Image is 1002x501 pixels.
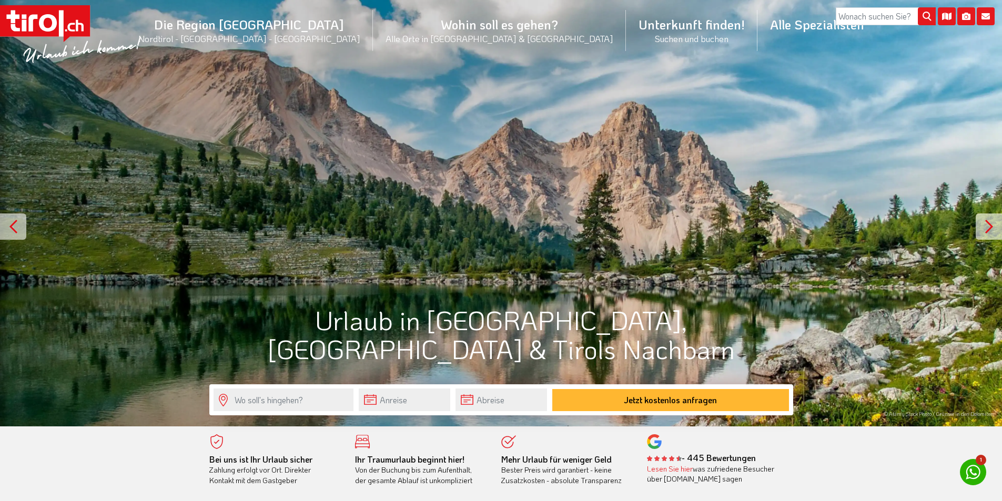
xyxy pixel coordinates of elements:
[355,454,464,465] b: Ihr Traumurlaub beginnt hier!
[836,7,936,25] input: Wonach suchen Sie?
[647,452,756,463] b: - 445 Bewertungen
[977,7,995,25] i: Kontakt
[976,455,986,465] span: 1
[138,33,360,44] small: Nordtirol - [GEOGRAPHIC_DATA] - [GEOGRAPHIC_DATA]
[501,454,612,465] b: Mehr Urlaub für weniger Geld
[647,464,777,484] div: was zufriedene Besucher über [DOMAIN_NAME] sagen
[960,459,986,485] a: 1
[957,7,975,25] i: Fotogalerie
[209,454,340,486] div: Zahlung erfolgt vor Ort. Direkter Kontakt mit dem Gastgeber
[214,388,353,411] input: Wo soll's hingehen?
[501,454,632,486] div: Bester Preis wird garantiert - keine Zusatzkosten - absolute Transparenz
[373,5,626,56] a: Wohin soll es gehen?Alle Orte in [GEOGRAPHIC_DATA] & [GEOGRAPHIC_DATA]
[359,388,450,411] input: Anreise
[386,33,613,44] small: Alle Orte in [GEOGRAPHIC_DATA] & [GEOGRAPHIC_DATA]
[938,7,956,25] i: Karte öffnen
[209,454,312,465] b: Bei uns ist Ihr Urlaub sicher
[126,5,373,56] a: Die Region [GEOGRAPHIC_DATA]Nordtirol - [GEOGRAPHIC_DATA] - [GEOGRAPHIC_DATA]
[626,5,757,56] a: Unterkunft finden!Suchen und buchen
[639,33,745,44] small: Suchen und buchen
[355,454,485,486] div: Von der Buchung bis zum Aufenthalt, der gesamte Ablauf ist unkompliziert
[647,464,693,474] a: Lesen Sie hier
[552,389,789,411] button: Jetzt kostenlos anfragen
[456,388,547,411] input: Abreise
[757,5,877,44] a: Alle Spezialisten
